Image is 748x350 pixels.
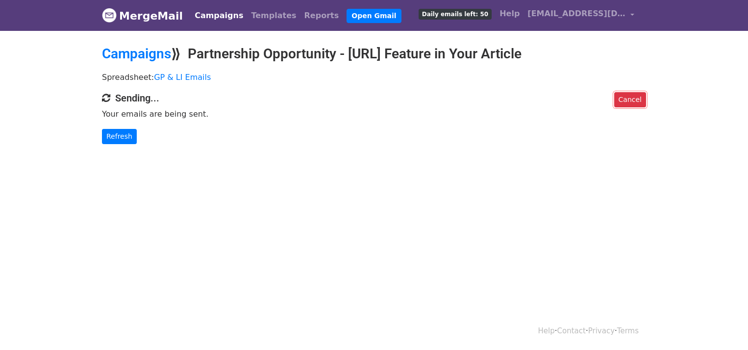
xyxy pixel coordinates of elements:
a: [EMAIL_ADDRESS][DOMAIN_NAME] [524,4,638,27]
a: Help [538,326,555,335]
a: GP & LI Emails [154,73,211,82]
a: Privacy [588,326,615,335]
a: Terms [617,326,639,335]
span: [EMAIL_ADDRESS][DOMAIN_NAME] [527,8,625,20]
h4: Sending... [102,92,646,104]
a: Open Gmail [347,9,401,23]
a: Campaigns [191,6,247,25]
img: MergeMail logo [102,8,117,23]
a: Contact [557,326,586,335]
a: Campaigns [102,46,171,62]
a: Help [496,4,524,24]
a: Cancel [614,92,646,107]
a: Reports [300,6,343,25]
p: Your emails are being sent. [102,109,646,119]
a: Templates [247,6,300,25]
a: Daily emails left: 50 [415,4,496,24]
p: Spreadsheet: [102,72,646,82]
a: Refresh [102,129,137,144]
a: MergeMail [102,5,183,26]
h2: ⟫ Partnership Opportunity - [URL] Feature in Your Article [102,46,646,62]
span: Daily emails left: 50 [419,9,492,20]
